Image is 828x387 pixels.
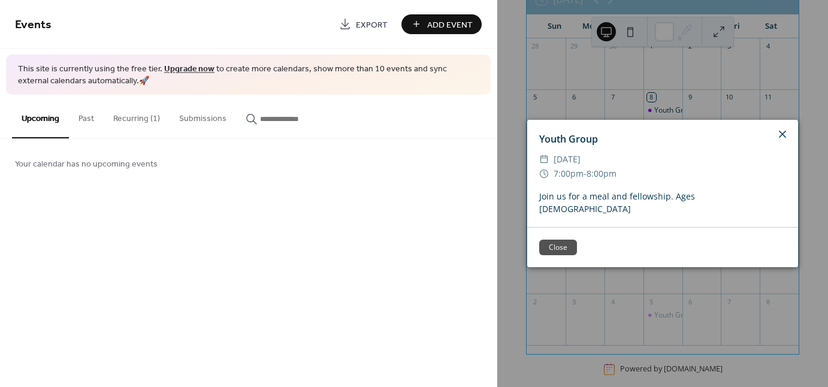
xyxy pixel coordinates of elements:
[554,152,581,167] span: [DATE]
[539,152,549,167] div: ​
[427,19,473,31] span: Add Event
[104,95,170,137] button: Recurring (1)
[164,61,214,77] a: Upgrade now
[356,19,388,31] span: Export
[12,95,69,138] button: Upcoming
[18,64,479,87] span: This site is currently using the free tier. to create more calendars, show more than 10 events an...
[527,132,798,146] div: Youth Group
[539,240,577,255] button: Close
[15,158,158,171] span: Your calendar has no upcoming events
[69,95,104,137] button: Past
[554,168,584,179] span: 7:00pm
[401,14,482,34] button: Add Event
[330,14,397,34] a: Export
[587,168,617,179] span: 8:00pm
[15,13,52,37] span: Events
[527,190,798,215] div: Join us for a meal and fellowship. Ages [DEMOGRAPHIC_DATA]
[539,167,549,181] div: ​
[584,168,587,179] span: -
[170,95,236,137] button: Submissions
